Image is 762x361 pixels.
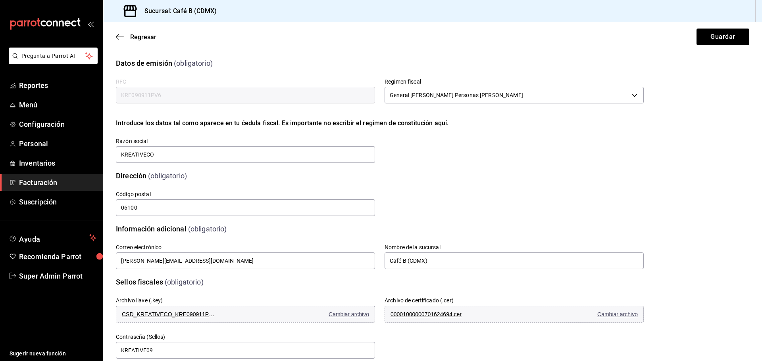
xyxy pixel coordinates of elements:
span: Menú [19,99,96,110]
div: (obligatorio) [165,277,204,287]
div: (obligatorio) [148,170,187,181]
label: Código postal [116,191,375,197]
span: Sugerir nueva función [10,350,96,358]
span: General [PERSON_NAME] Personas [PERSON_NAME] [390,91,523,99]
label: Archivo llave (.key) [116,298,163,303]
button: 00001000000701624694.cerCambiar archivo [385,306,644,323]
label: Nombre de la sucursal [385,244,644,250]
label: RFC [116,79,375,84]
span: Regresar [130,33,156,41]
button: Guardar [697,29,749,45]
label: Correo electrónico [116,244,375,250]
span: Reportes [19,80,96,91]
div: (obligatorio) [188,223,227,234]
span: Cambiar archivo [597,311,638,317]
span: Super Admin Parrot [19,271,96,281]
label: Contraseña (Sellos) [116,334,375,340]
button: Pregunta a Parrot AI [9,48,98,64]
button: Regresar [116,33,156,41]
span: Cambiar archivo [329,311,369,317]
span: CSD_KREATIVECO_KRE090911PV6_20230810_141210.key [122,311,217,317]
div: Información adicional [116,223,187,234]
button: open_drawer_menu [87,21,94,27]
div: Sellos fiscales [116,277,163,287]
span: Configuración [19,119,96,130]
span: Recomienda Parrot [19,251,96,262]
a: Pregunta a Parrot AI [6,57,98,66]
label: Razón social [116,138,375,144]
div: Introduce los datos tal como aparece en tu ćedula fiscal. Es importante no escribir el regimen de... [116,118,644,128]
div: Dirección [116,170,146,181]
label: Archivo de certificado (.cer) [385,298,454,303]
label: Regimen fiscal [385,79,644,84]
span: Personal [19,138,96,149]
div: Datos de emisión [116,58,172,69]
span: Pregunta a Parrot AI [21,52,85,60]
button: CSD_KREATIVECO_KRE090911PV6_20230810_141210.keyCambiar archivo [116,306,375,323]
span: Inventarios [19,158,96,168]
h3: Sucursal: Café B (CDMX) [138,6,217,16]
span: Suscripción [19,197,96,207]
div: (obligatorio) [174,58,213,69]
span: Ayuda [19,233,86,243]
span: 00001000000701624694.cer [391,311,486,317]
span: Facturación [19,177,96,188]
input: Obligatorio [116,199,375,216]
